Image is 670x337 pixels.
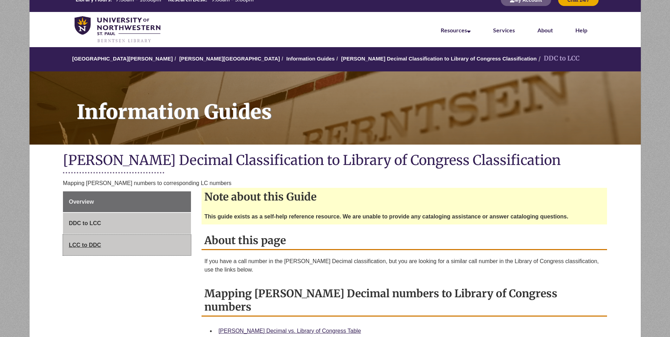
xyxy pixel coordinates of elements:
[72,56,173,62] a: [GEOGRAPHIC_DATA][PERSON_NAME]
[69,220,101,226] span: DDC to LCC
[63,235,191,256] a: LCC to DDC
[63,180,231,186] span: Mapping [PERSON_NAME] numbers to corresponding LC numbers
[537,53,580,64] li: DDC to LCC
[69,242,101,248] span: LCC to DDC
[218,328,361,334] a: [PERSON_NAME] Decimal vs. Library of Congress Table
[204,257,604,274] p: If you have a call number in the [PERSON_NAME] Decimal classification, but you are looking for a ...
[537,27,553,33] a: About
[69,71,641,135] h1: Information Guides
[63,191,191,256] div: Guide Page Menu
[286,56,335,62] a: Information Guides
[202,188,607,205] h2: Note about this Guide
[204,214,568,220] strong: This guide exists as a self-help reference resource. We are unable to provide any cataloging assi...
[575,27,587,33] a: Help
[63,152,607,170] h1: [PERSON_NAME] Decimal Classification to Library of Congress Classification
[493,27,515,33] a: Services
[179,56,280,62] a: [PERSON_NAME][GEOGRAPHIC_DATA]
[69,199,94,205] span: Overview
[63,191,191,212] a: Overview
[63,213,191,234] a: DDC to LCC
[202,231,607,250] h2: About this page
[75,16,161,44] img: UNWSP Library Logo
[30,71,641,145] a: Information Guides
[341,56,537,62] a: [PERSON_NAME] Decimal Classification to Library of Congress Classification
[202,285,607,317] h2: Mapping [PERSON_NAME] Decimal numbers to Library of Congress numbers
[441,27,471,33] a: Resources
